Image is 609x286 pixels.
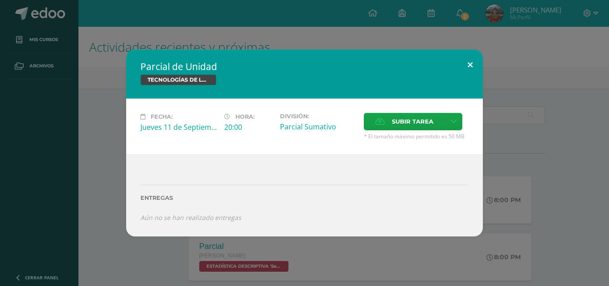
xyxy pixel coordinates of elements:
[140,60,469,73] h2: Parcial de Unidad
[364,133,469,140] span: * El tamaño máximo permitido es 50 MB
[392,113,433,130] span: Subir tarea
[280,113,357,120] label: División:
[224,122,273,132] div: 20:00
[457,50,483,80] button: Close (Esc)
[140,122,217,132] div: Jueves 11 de Septiembre
[280,122,357,132] div: Parcial Sumativo
[140,213,241,222] i: Aún no se han realizado entregas
[140,75,216,85] span: TECNOLOGÍAS DE LA INFORMACIÓN Y LA COMUNICACIÓN 5
[140,195,469,201] label: Entregas
[151,113,173,120] span: Fecha:
[235,113,255,120] span: Hora:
